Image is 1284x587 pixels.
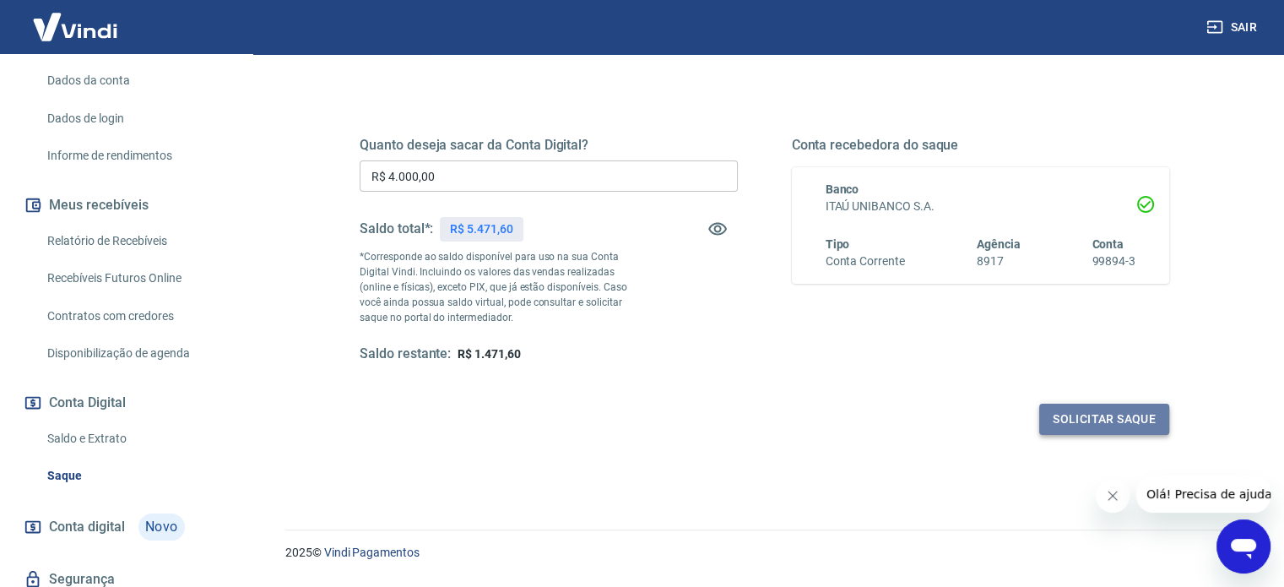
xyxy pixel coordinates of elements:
[826,182,859,196] span: Banco
[20,384,232,421] button: Conta Digital
[41,101,232,136] a: Dados de login
[826,253,905,270] h6: Conta Corrente
[41,224,232,258] a: Relatório de Recebíveis
[49,515,125,539] span: Conta digital
[1092,253,1135,270] h6: 99894-3
[41,299,232,334] a: Contratos com credores
[41,63,232,98] a: Dados da conta
[1039,404,1169,435] button: Solicitar saque
[41,336,232,371] a: Disponibilização de agenda
[20,1,130,52] img: Vindi
[792,137,1170,154] h5: Conta recebedora do saque
[360,137,738,154] h5: Quanto deseja sacar da Conta Digital?
[450,220,512,238] p: R$ 5.471,60
[977,253,1021,270] h6: 8917
[1092,237,1124,251] span: Conta
[20,187,232,224] button: Meus recebíveis
[41,139,232,173] a: Informe de rendimentos
[285,544,1243,562] p: 2025 ©
[20,507,232,547] a: Conta digitalNovo
[138,514,185,541] span: Novo
[41,459,232,493] a: Saque
[1203,12,1264,43] button: Sair
[324,546,420,559] a: Vindi Pagamentos
[41,261,232,296] a: Recebíveis Futuros Online
[1096,479,1130,513] iframe: Fechar mensagem
[10,12,142,25] span: Olá! Precisa de ajuda?
[826,198,1136,215] h6: ITAÚ UNIBANCO S.A.
[458,347,520,361] span: R$ 1.471,60
[360,249,643,325] p: *Corresponde ao saldo disponível para uso na sua Conta Digital Vindi. Incluindo os valores das ve...
[41,421,232,456] a: Saldo e Extrato
[360,220,433,237] h5: Saldo total*:
[1216,519,1270,573] iframe: Botão para abrir a janela de mensagens
[977,237,1021,251] span: Agência
[1136,476,1270,513] iframe: Mensagem da empresa
[826,237,850,251] span: Tipo
[360,345,451,363] h5: Saldo restante:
